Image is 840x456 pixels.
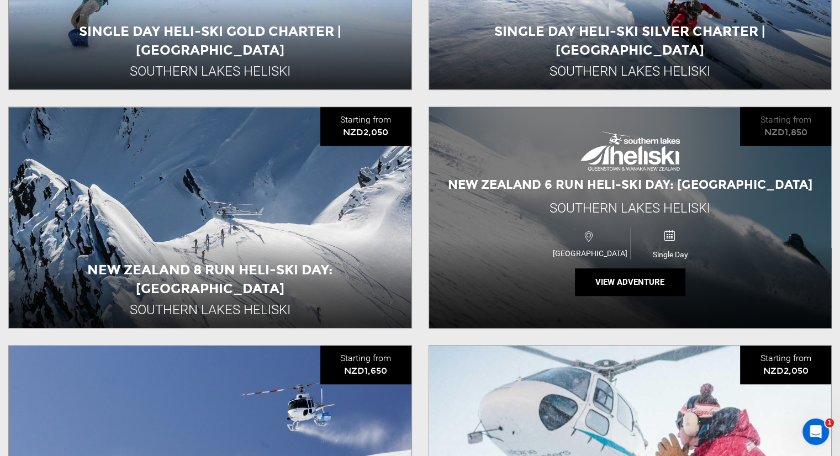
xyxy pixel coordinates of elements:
[550,249,630,258] span: [GEOGRAPHIC_DATA]
[825,418,834,427] span: 1
[448,177,812,192] span: New Zealand 6 Run Heli-Ski Day: [GEOGRAPHIC_DATA]
[575,268,685,296] button: View Adventure
[633,250,708,259] span: Single Day
[802,418,829,445] iframe: Intercom live chat
[580,131,680,171] img: images
[550,200,710,216] span: Southern Lakes Heliski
